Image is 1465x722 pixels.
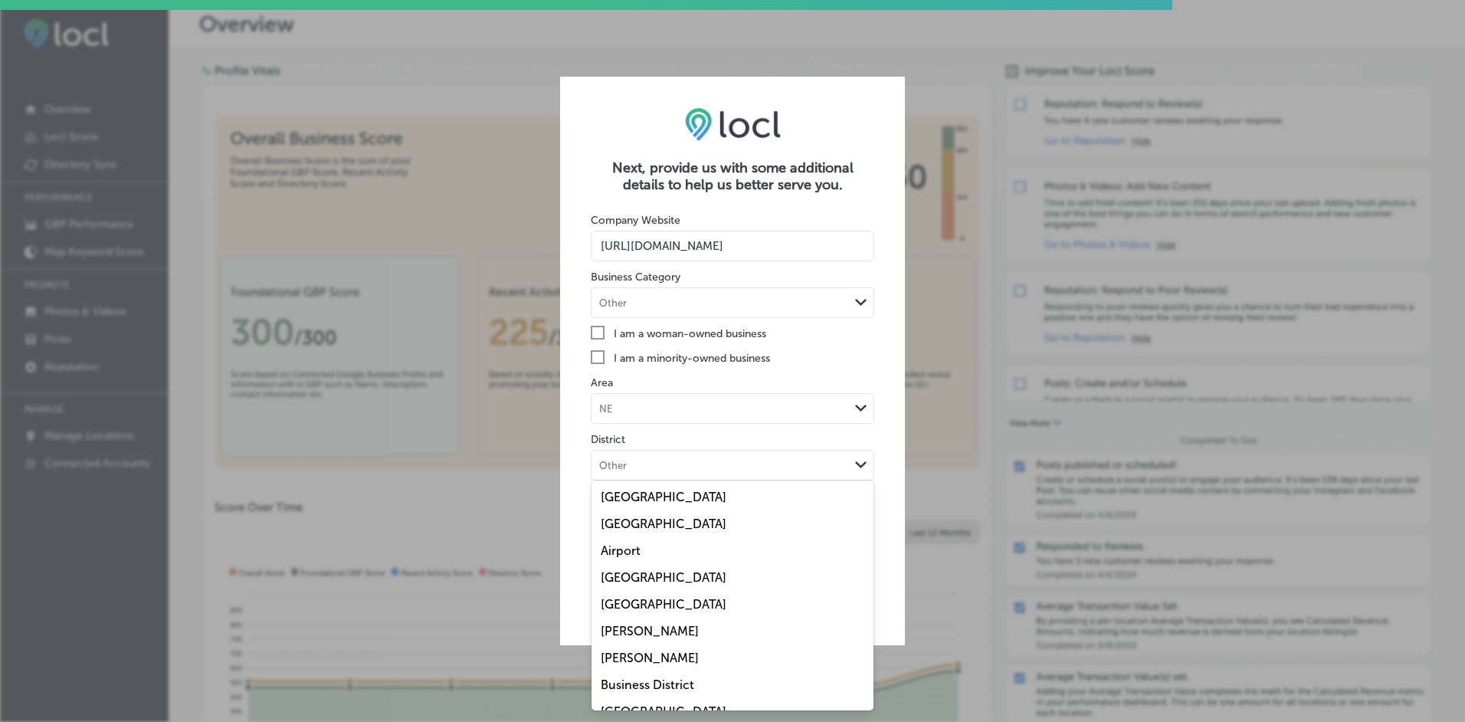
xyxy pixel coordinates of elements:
[601,543,641,558] label: Airport
[591,553,874,567] div: Brought to you by
[601,570,726,585] label: [GEOGRAPHIC_DATA]
[591,350,874,367] label: I am a minority-owned business
[601,704,726,719] label: [GEOGRAPHIC_DATA]
[599,297,627,308] div: Other
[601,624,699,638] label: [PERSON_NAME]
[591,433,625,446] label: District
[601,678,694,692] label: Business District
[599,402,612,414] div: NE
[601,490,726,504] label: [GEOGRAPHIC_DATA]
[599,459,627,471] div: Other
[591,326,874,343] label: I am a woman-owned business
[601,517,726,531] label: [GEOGRAPHIC_DATA]
[685,107,781,141] img: LOCL logo
[591,271,680,284] label: Business Category
[601,651,699,665] label: [PERSON_NAME]
[591,159,874,193] h2: Next, provide us with some additional details to help us better serve you.
[601,597,726,612] label: [GEOGRAPHIC_DATA]
[591,214,680,227] label: Company Website
[591,376,613,389] label: Area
